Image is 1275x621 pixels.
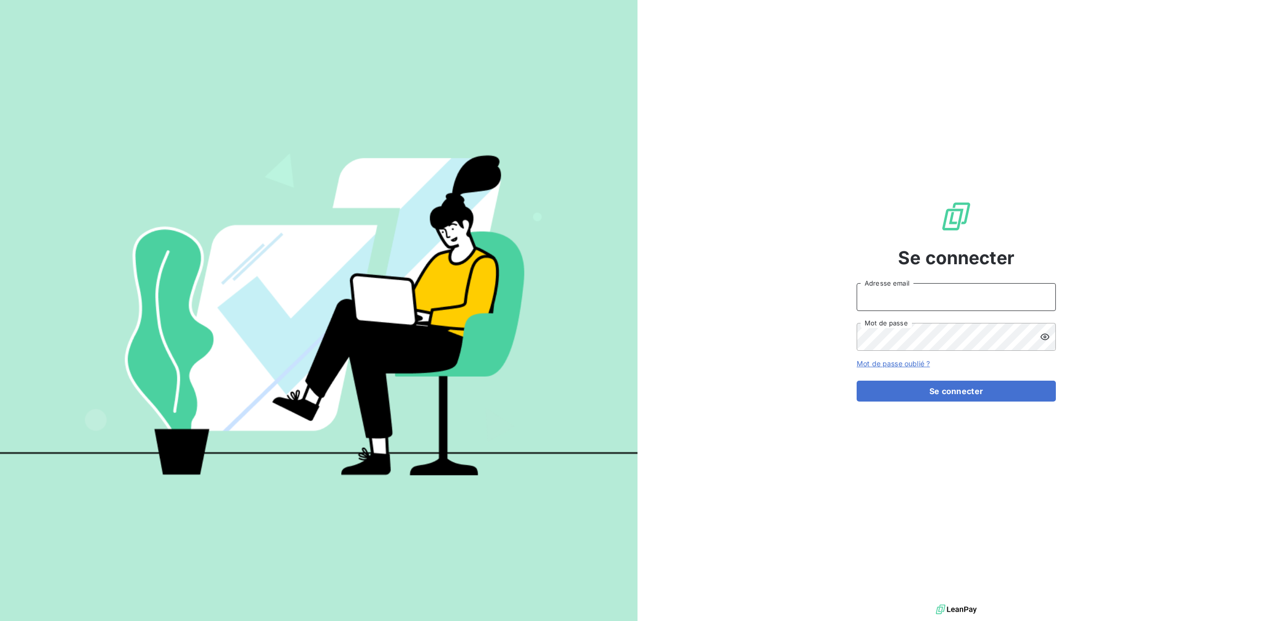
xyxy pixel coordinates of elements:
[857,359,930,368] a: Mot de passe oublié ?
[857,283,1056,311] input: placeholder
[936,602,977,617] img: logo
[898,244,1015,271] span: Se connecter
[940,201,972,232] img: Logo LeanPay
[857,381,1056,402] button: Se connecter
